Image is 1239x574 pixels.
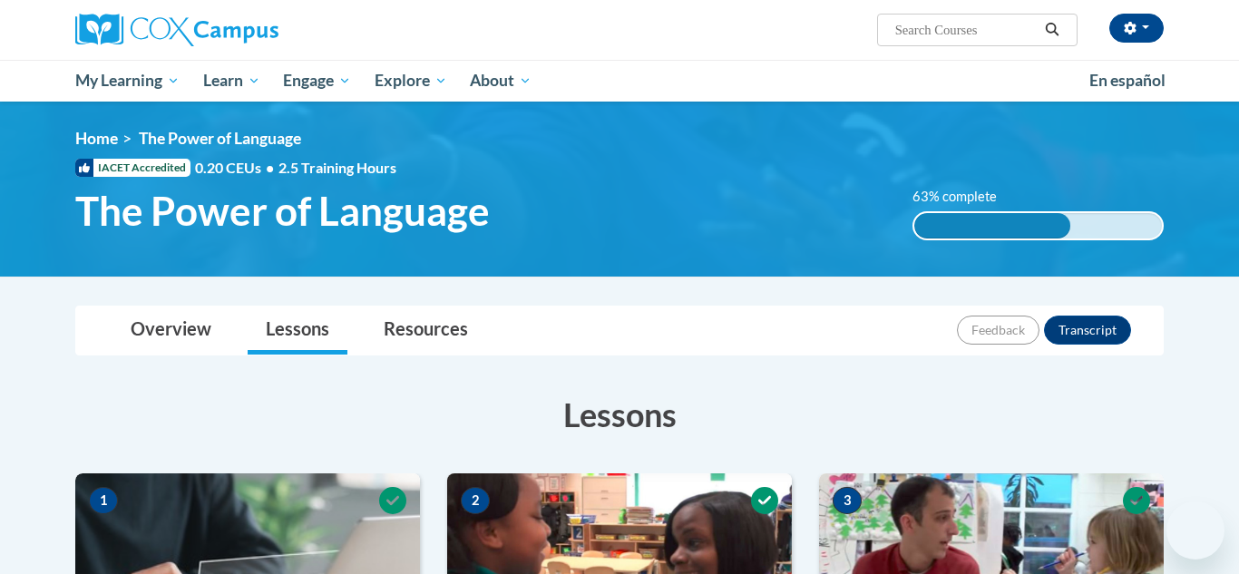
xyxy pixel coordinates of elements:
h3: Lessons [75,392,1164,437]
span: 2 [461,487,490,514]
a: En español [1078,62,1177,100]
span: The Power of Language [139,129,301,148]
button: Feedback [957,316,1039,345]
span: 1 [89,487,118,514]
span: Learn [203,70,260,92]
span: Explore [375,70,447,92]
button: Account Settings [1109,14,1164,43]
iframe: Botón para iniciar la ventana de mensajería [1166,501,1224,559]
input: Search Courses [893,19,1039,41]
span: 3 [833,487,862,514]
div: Main menu [48,60,1191,102]
span: About [470,70,532,92]
span: 2.5 Training Hours [278,159,396,176]
span: 0.20 CEUs [195,158,278,178]
a: Home [75,129,118,148]
button: Search [1039,19,1066,41]
button: Transcript [1044,316,1131,345]
span: The Power of Language [75,187,490,235]
a: About [459,60,544,102]
a: My Learning [63,60,191,102]
span: En español [1089,71,1166,90]
span: IACET Accredited [75,159,190,177]
a: Overview [112,306,229,355]
a: Lessons [248,306,347,355]
span: Engage [283,70,351,92]
a: Resources [366,306,486,355]
a: Engage [271,60,363,102]
div: 63% complete [914,213,1070,238]
span: My Learning [75,70,180,92]
img: Cox Campus [75,14,278,46]
a: Explore [363,60,459,102]
span: • [266,159,274,176]
a: Cox Campus [75,14,420,46]
a: Learn [191,60,272,102]
label: 63% complete [912,187,1017,207]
